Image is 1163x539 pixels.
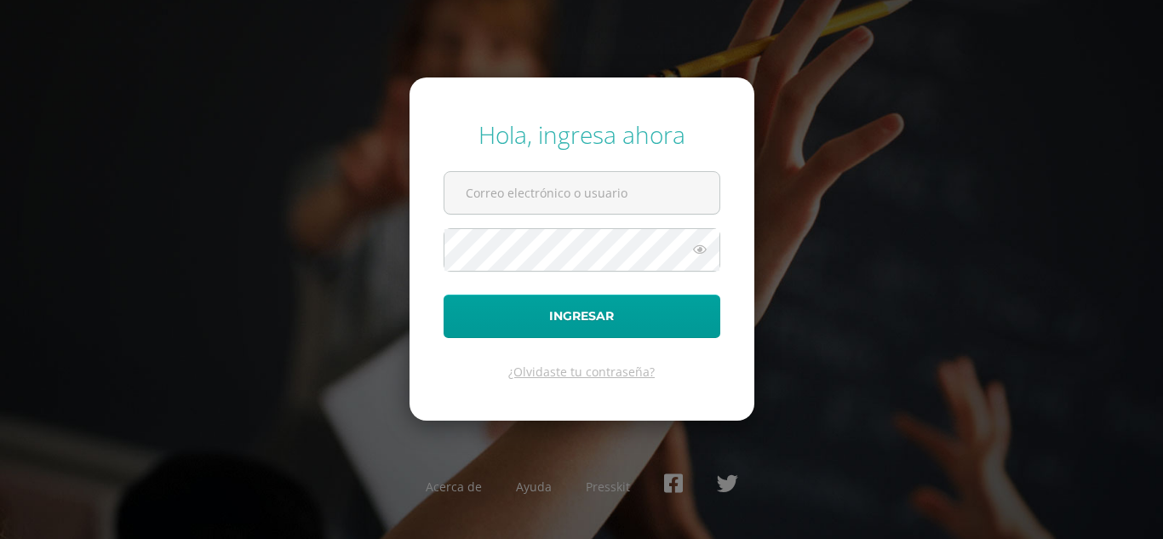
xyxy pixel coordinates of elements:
[586,479,630,495] a: Presskit
[444,118,720,151] div: Hola, ingresa ahora
[516,479,552,495] a: Ayuda
[444,172,719,214] input: Correo electrónico o usuario
[508,364,655,380] a: ¿Olvidaste tu contraseña?
[426,479,482,495] a: Acerca de
[444,295,720,338] button: Ingresar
